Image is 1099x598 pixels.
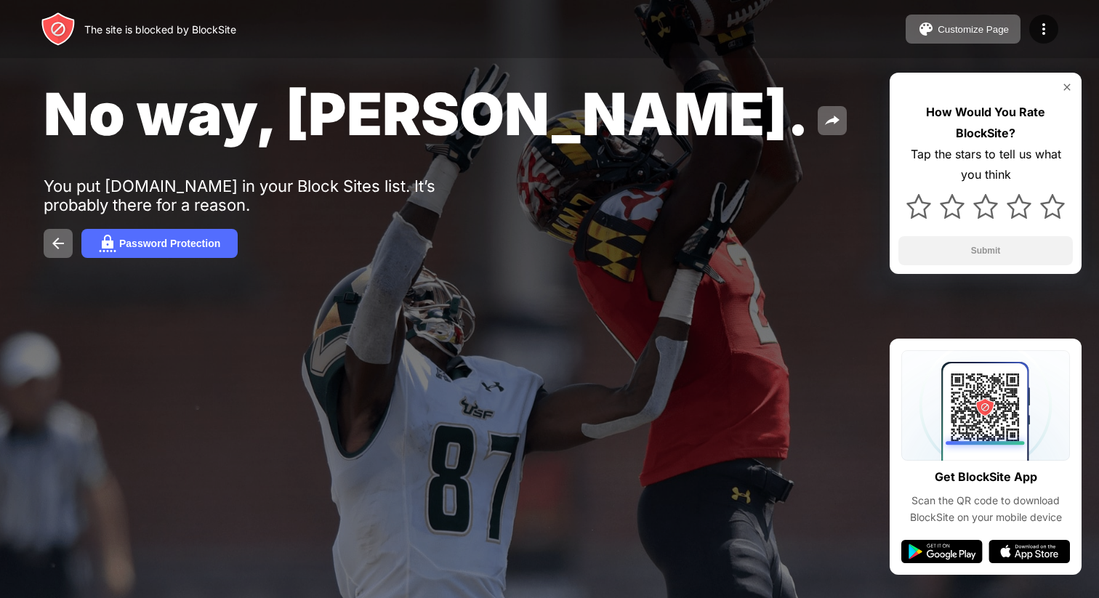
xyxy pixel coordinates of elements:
[989,540,1070,563] img: app-store.svg
[44,177,493,214] div: You put [DOMAIN_NAME] in your Block Sites list. It’s probably there for a reason.
[119,238,220,249] div: Password Protection
[1061,81,1073,93] img: rate-us-close.svg
[898,102,1073,144] div: How Would You Rate BlockSite?
[1040,194,1065,219] img: star.svg
[901,350,1070,461] img: qrcode.svg
[917,20,935,38] img: pallet.svg
[935,466,1037,488] div: Get BlockSite App
[1035,20,1052,38] img: menu-icon.svg
[1007,194,1031,219] img: star.svg
[44,415,387,581] iframe: Banner
[84,23,236,36] div: The site is blocked by BlockSite
[99,235,116,252] img: password.svg
[940,194,965,219] img: star.svg
[973,194,998,219] img: star.svg
[906,194,931,219] img: star.svg
[41,12,76,47] img: header-logo.svg
[44,78,809,149] span: No way, [PERSON_NAME].
[901,493,1070,525] div: Scan the QR code to download BlockSite on your mobile device
[898,144,1073,186] div: Tap the stars to tell us what you think
[898,236,1073,265] button: Submit
[81,229,238,258] button: Password Protection
[824,112,841,129] img: share.svg
[49,235,67,252] img: back.svg
[906,15,1020,44] button: Customize Page
[901,540,983,563] img: google-play.svg
[938,24,1009,35] div: Customize Page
